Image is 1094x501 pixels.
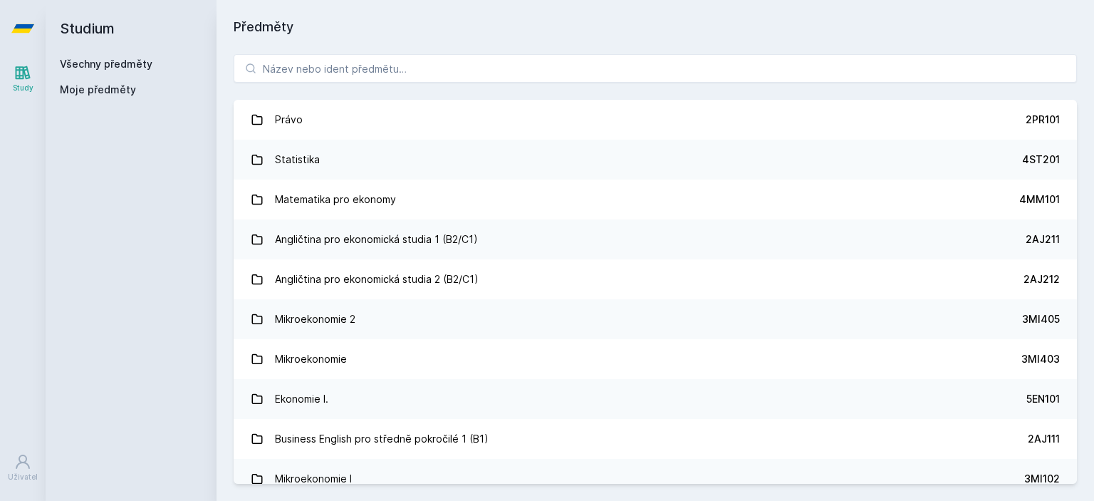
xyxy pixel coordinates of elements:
div: 2AJ212 [1023,272,1060,286]
a: Angličtina pro ekonomická studia 1 (B2/C1) 2AJ211 [234,219,1077,259]
div: 2PR101 [1026,113,1060,127]
div: 4ST201 [1022,153,1060,167]
div: 4MM101 [1019,192,1060,207]
a: Study [3,57,43,100]
a: Matematika pro ekonomy 4MM101 [234,180,1077,219]
div: Mikroekonomie I [275,465,352,493]
div: Mikroekonomie 2 [275,305,355,334]
div: Study [13,83,33,93]
a: Mikroekonomie 3MI403 [234,339,1077,379]
div: Matematika pro ekonomy [275,185,396,214]
div: Uživatel [8,472,38,482]
div: 3MI102 [1024,472,1060,486]
a: Angličtina pro ekonomická studia 2 (B2/C1) 2AJ212 [234,259,1077,299]
h1: Předměty [234,17,1077,37]
div: Ekonomie I. [275,385,328,413]
a: Mikroekonomie 2 3MI405 [234,299,1077,339]
div: Angličtina pro ekonomická studia 1 (B2/C1) [275,225,478,254]
div: Angličtina pro ekonomická studia 2 (B2/C1) [275,265,479,294]
input: Název nebo ident předmětu… [234,54,1077,83]
div: Právo [275,105,303,134]
div: Mikroekonomie [275,345,347,373]
div: 3MI403 [1021,352,1060,366]
a: Mikroekonomie I 3MI102 [234,459,1077,499]
a: Statistika 4ST201 [234,140,1077,180]
a: Uživatel [3,446,43,490]
div: Statistika [275,145,320,174]
a: Všechny předměty [60,58,152,70]
a: Ekonomie I. 5EN101 [234,379,1077,419]
div: 2AJ211 [1026,232,1060,247]
div: 2AJ111 [1028,432,1060,446]
div: 3MI405 [1022,312,1060,326]
div: 5EN101 [1026,392,1060,406]
span: Moje předměty [60,83,136,97]
div: Business English pro středně pokročilé 1 (B1) [275,425,489,453]
a: Právo 2PR101 [234,100,1077,140]
a: Business English pro středně pokročilé 1 (B1) 2AJ111 [234,419,1077,459]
